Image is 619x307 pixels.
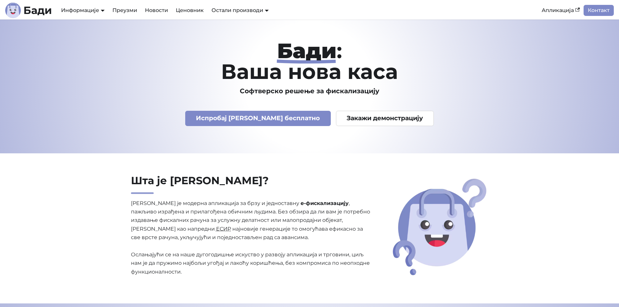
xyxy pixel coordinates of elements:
[109,5,141,16] a: Преузми
[172,5,208,16] a: Ценовник
[185,111,331,126] a: Испробај [PERSON_NAME] бесплатно
[5,3,52,18] a: ЛогоБади
[23,5,52,16] b: Бади
[100,87,519,95] h3: Софтверско решење за фискализацију
[61,7,105,13] a: Информације
[336,111,434,126] a: Закажи демонстрацију
[277,38,337,63] strong: Бади
[100,40,519,82] h1: : Ваша нова каса
[584,5,614,16] a: Контакт
[301,200,349,206] strong: е-фискализацију
[212,7,269,13] a: Остали производи
[216,226,231,232] abbr: Електронски систем за издавање рачуна
[141,5,172,16] a: Новости
[391,176,489,277] img: Шта је Бади?
[5,3,21,18] img: Лого
[131,174,371,194] h2: Шта је [PERSON_NAME]?
[131,199,371,276] p: [PERSON_NAME] је модерна апликација за брзу и једноставну , пажљиво израђена и прилагођена обични...
[538,5,584,16] a: Апликација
